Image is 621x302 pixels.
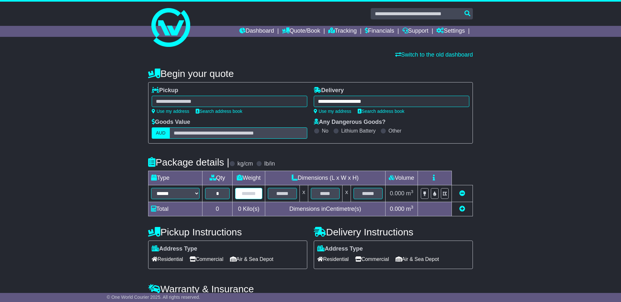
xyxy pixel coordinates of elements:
span: m [406,190,413,197]
a: Financials [365,26,394,37]
a: Remove this item [459,190,465,197]
td: Kilo(s) [233,202,265,216]
a: Tracking [328,26,357,37]
h4: Pickup Instructions [148,227,307,237]
td: Volume [385,171,418,185]
label: Pickup [152,87,178,94]
td: Weight [233,171,265,185]
sup: 3 [411,189,413,194]
label: Lithium Battery [341,128,376,134]
a: Use my address [152,109,189,114]
td: x [300,185,308,202]
h4: Begin your quote [148,68,473,79]
a: Search address book [196,109,242,114]
label: AUD [152,127,170,139]
a: Use my address [314,109,351,114]
span: m [406,206,413,212]
label: kg/cm [237,160,253,167]
a: Dashboard [239,26,274,37]
td: 0 [202,202,233,216]
label: Other [388,128,401,134]
span: 0 [238,206,241,212]
label: lb/in [264,160,275,167]
label: Goods Value [152,119,190,126]
h4: Warranty & Insurance [148,284,473,294]
span: 0.000 [390,190,404,197]
label: Address Type [152,245,197,253]
a: Support [402,26,429,37]
label: No [322,128,328,134]
a: Quote/Book [282,26,320,37]
span: Air & Sea Depot [396,254,439,264]
td: Total [148,202,202,216]
h4: Package details | [148,157,229,167]
a: Switch to the old dashboard [395,51,473,58]
label: Address Type [317,245,363,253]
td: Qty [202,171,233,185]
label: Any Dangerous Goods? [314,119,386,126]
td: Dimensions (L x W x H) [265,171,385,185]
span: Air & Sea Depot [230,254,274,264]
td: Dimensions in Centimetre(s) [265,202,385,216]
span: 0.000 [390,206,404,212]
a: Settings [436,26,465,37]
span: Commercial [355,254,389,264]
span: © One World Courier 2025. All rights reserved. [107,295,200,300]
a: Search address book [358,109,404,114]
sup: 3 [411,205,413,210]
a: Add new item [459,206,465,212]
h4: Delivery Instructions [314,227,473,237]
span: Residential [317,254,349,264]
td: x [343,185,351,202]
td: Type [148,171,202,185]
span: Commercial [190,254,223,264]
span: Residential [152,254,183,264]
label: Delivery [314,87,344,94]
